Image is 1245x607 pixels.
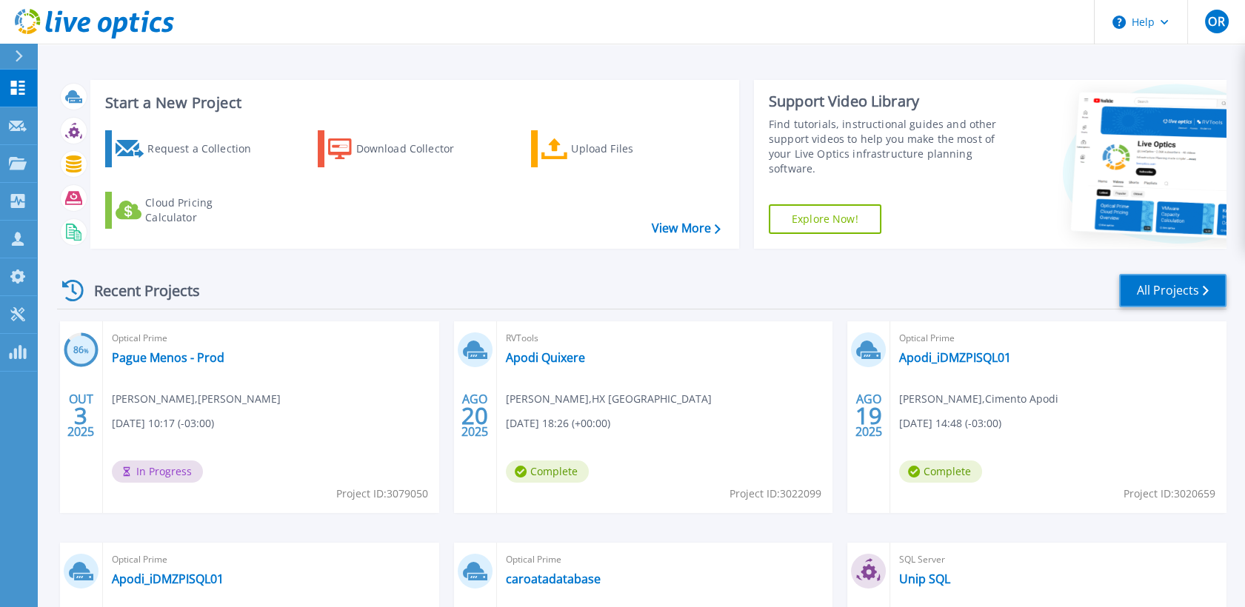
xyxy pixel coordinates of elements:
a: View More [652,221,721,235]
div: OUT 2025 [67,389,95,443]
span: [PERSON_NAME] , [PERSON_NAME] [112,391,281,407]
a: Upload Files [531,130,696,167]
span: In Progress [112,460,203,483]
span: % [84,346,89,355]
span: Complete [506,460,589,483]
span: Optical Prime [112,330,430,346]
span: [PERSON_NAME] , HX [GEOGRAPHIC_DATA] [506,391,712,407]
h3: Start a New Project [105,95,720,111]
a: Apodi_iDMZPISQL01 [112,571,224,586]
span: OR [1208,16,1224,27]
span: 3 [74,409,87,422]
span: SQL Server [899,551,1218,568]
span: Project ID: 3022099 [730,486,821,502]
a: caroatadatabase [506,571,601,586]
a: Apodi Quixere [506,350,585,365]
div: Request a Collection [147,134,266,164]
div: Support Video Library [769,92,1008,111]
span: RVTools [506,330,824,346]
a: Pague Menos - Prod [112,350,224,365]
span: Optical Prime [112,551,430,568]
div: Cloud Pricing Calculator [145,195,264,225]
span: 19 [855,409,882,422]
div: Recent Projects [57,272,220,309]
div: AGO 2025 [855,389,883,443]
a: Explore Now! [769,204,881,234]
span: 20 [461,409,488,422]
div: Upload Files [571,134,690,164]
span: [PERSON_NAME] , Cimento Apodi [899,391,1058,407]
div: AGO 2025 [461,389,489,443]
div: Download Collector [356,134,475,164]
a: Download Collector [318,130,483,167]
a: Request a Collection [105,130,270,167]
a: Apodi_iDMZPISQL01 [899,350,1011,365]
span: Complete [899,460,982,483]
span: Optical Prime [506,551,824,568]
a: All Projects [1119,274,1226,307]
div: Find tutorials, instructional guides and other support videos to help you make the most of your L... [769,117,1008,176]
span: [DATE] 18:26 (+00:00) [506,415,610,432]
span: Optical Prime [899,330,1218,346]
a: Unip SQL [899,571,950,586]
span: Project ID: 3020659 [1124,486,1215,502]
span: Project ID: 3079050 [336,486,428,502]
a: Cloud Pricing Calculator [105,192,270,229]
h3: 86 [64,342,99,359]
span: [DATE] 10:17 (-03:00) [112,415,214,432]
span: [DATE] 14:48 (-03:00) [899,415,1001,432]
